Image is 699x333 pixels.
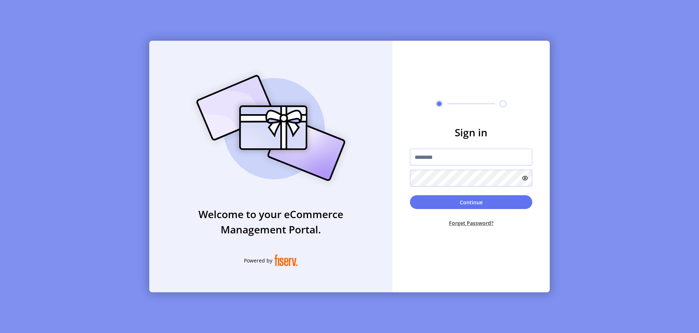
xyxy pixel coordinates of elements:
[244,257,272,264] span: Powered by
[149,206,392,237] h3: Welcome to your eCommerce Management Portal.
[410,213,532,233] button: Forget Password?
[410,195,532,209] button: Continue
[410,125,532,140] h3: Sign in
[185,67,356,189] img: card_Illustration.svg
